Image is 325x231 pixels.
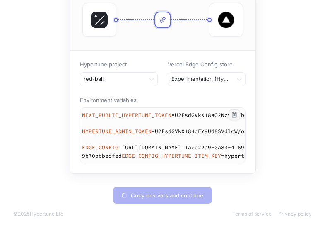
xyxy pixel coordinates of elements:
[278,211,312,217] a: Privacy policy
[80,61,158,69] p: Hypertune project
[232,211,272,217] a: Terms of service
[80,96,246,105] p: Environment variables
[113,187,212,204] button: Copy env vars and continue
[168,61,246,69] p: Vercel Edge Config store
[13,210,63,218] div: © 2025 Hypertune Ltd
[131,193,203,198] span: Copy env vars and continue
